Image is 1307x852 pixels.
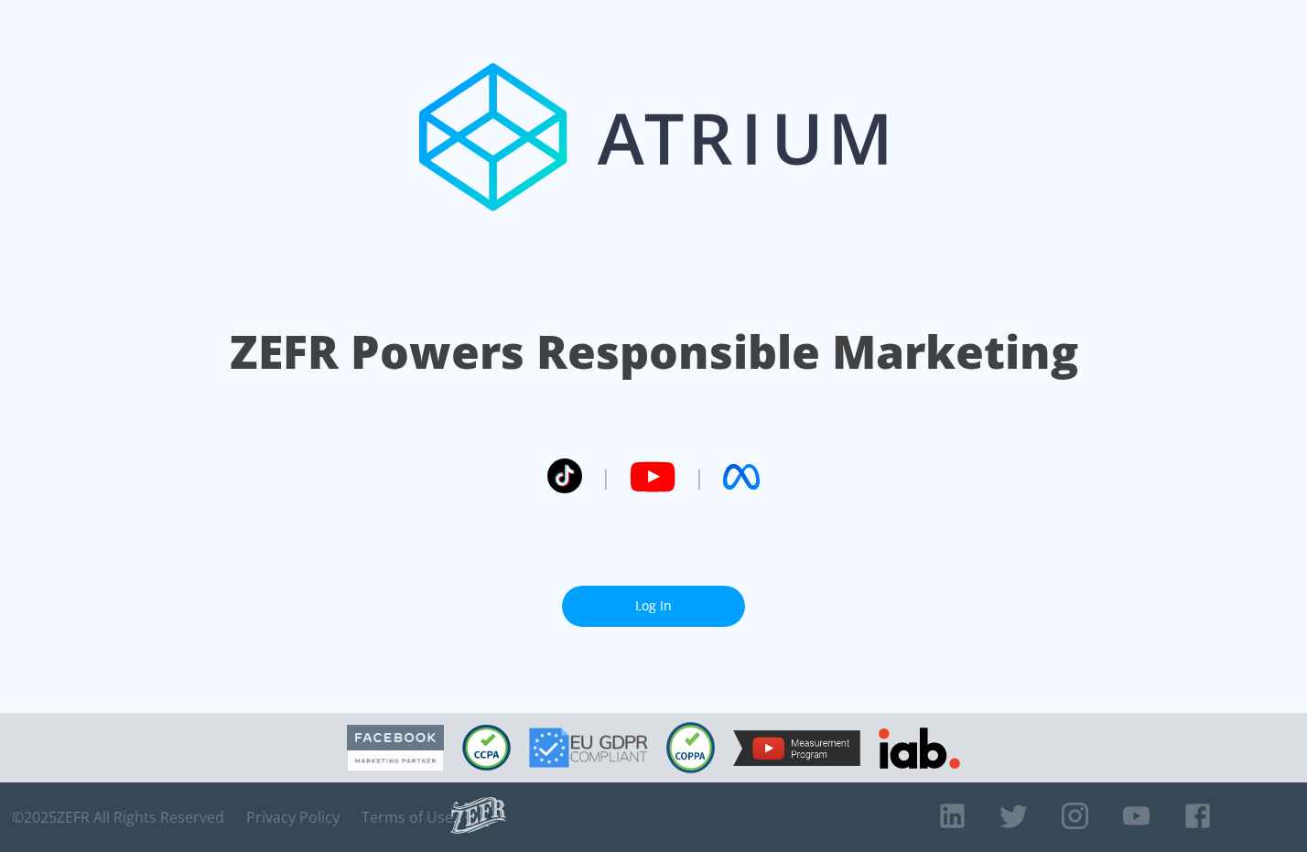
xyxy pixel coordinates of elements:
[347,725,444,771] img: Facebook Marketing Partner
[529,728,648,768] img: GDPR Compliant
[733,730,860,766] img: YouTube Measurement Program
[230,320,1078,383] h1: ZEFR Powers Responsible Marketing
[600,463,611,491] span: |
[694,463,705,491] span: |
[666,722,715,773] img: COPPA Compliant
[12,808,224,826] span: © 2025 ZEFR All Rights Reserved
[246,808,340,826] a: Privacy Policy
[362,808,453,826] a: Terms of Use
[462,725,511,771] img: CCPA Compliant
[562,586,745,627] a: Log In
[879,728,960,769] img: IAB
